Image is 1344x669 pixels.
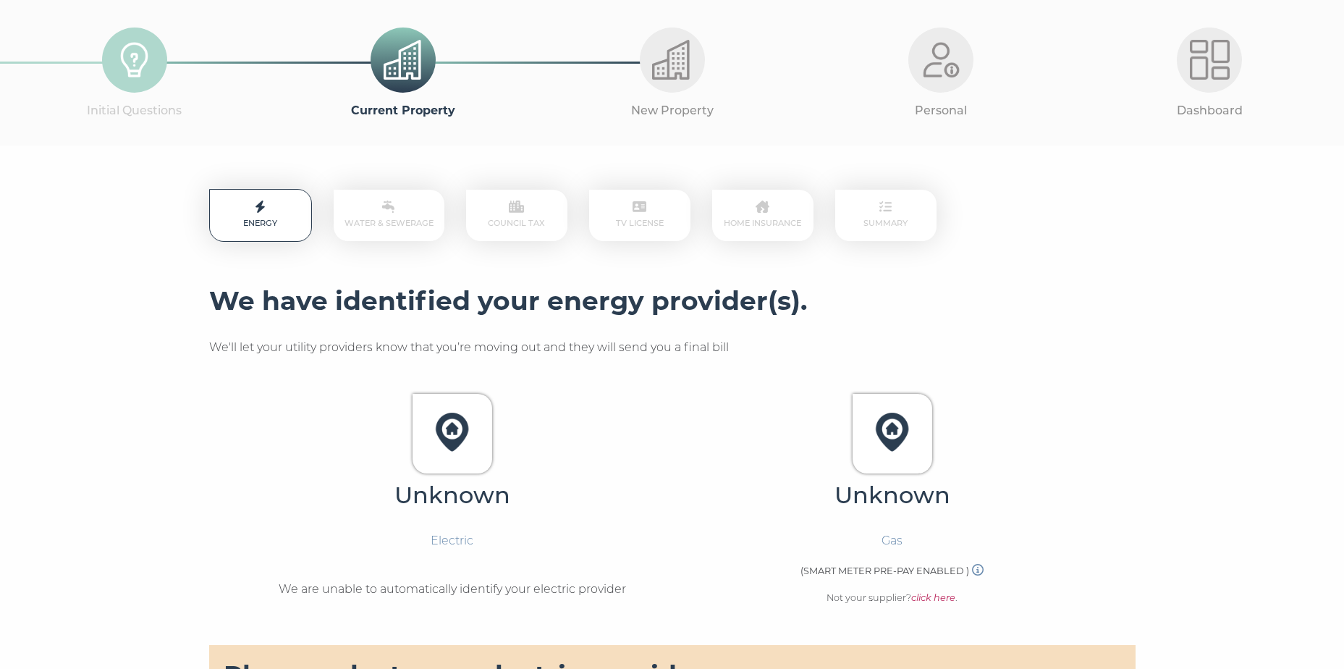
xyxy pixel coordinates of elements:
[712,190,813,241] p: Home Insurance
[800,565,969,576] span: (SMART METER PRE-PAY ENABLED )
[827,591,958,606] p: Not your supplier? .
[1075,101,1344,120] p: Dashboard
[652,40,692,80] img: Current-Property-Light.png
[431,531,473,550] p: Electric
[384,40,423,80] img: Previous-Property.png
[911,592,955,603] a: click here
[882,531,903,550] p: Gas
[279,580,626,599] p: We are unable to automatically identify your electric provider
[234,481,670,510] h4: Unknown
[921,40,960,80] img: Personal-Light.png
[269,101,537,120] p: Current Property
[209,285,1136,317] h3: We have identified your energy provider(s).
[334,190,444,241] p: Water & Sewerage
[589,190,690,241] p: TV License
[806,101,1075,120] p: Personal
[421,401,483,463] img: TMB Logo
[835,190,937,241] p: Summary
[466,190,567,241] p: Council Tax
[209,189,312,242] p: Energy
[209,338,1136,357] p: We'll let your utility providers know that you’re moving out and they will send you a final bill
[114,40,154,80] img: Initial-Questions-Icon.png
[538,101,806,120] p: New Property
[1190,40,1230,80] img: Dashboard-Light.png
[675,481,1110,510] h4: Unknown
[861,401,923,463] img: Logo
